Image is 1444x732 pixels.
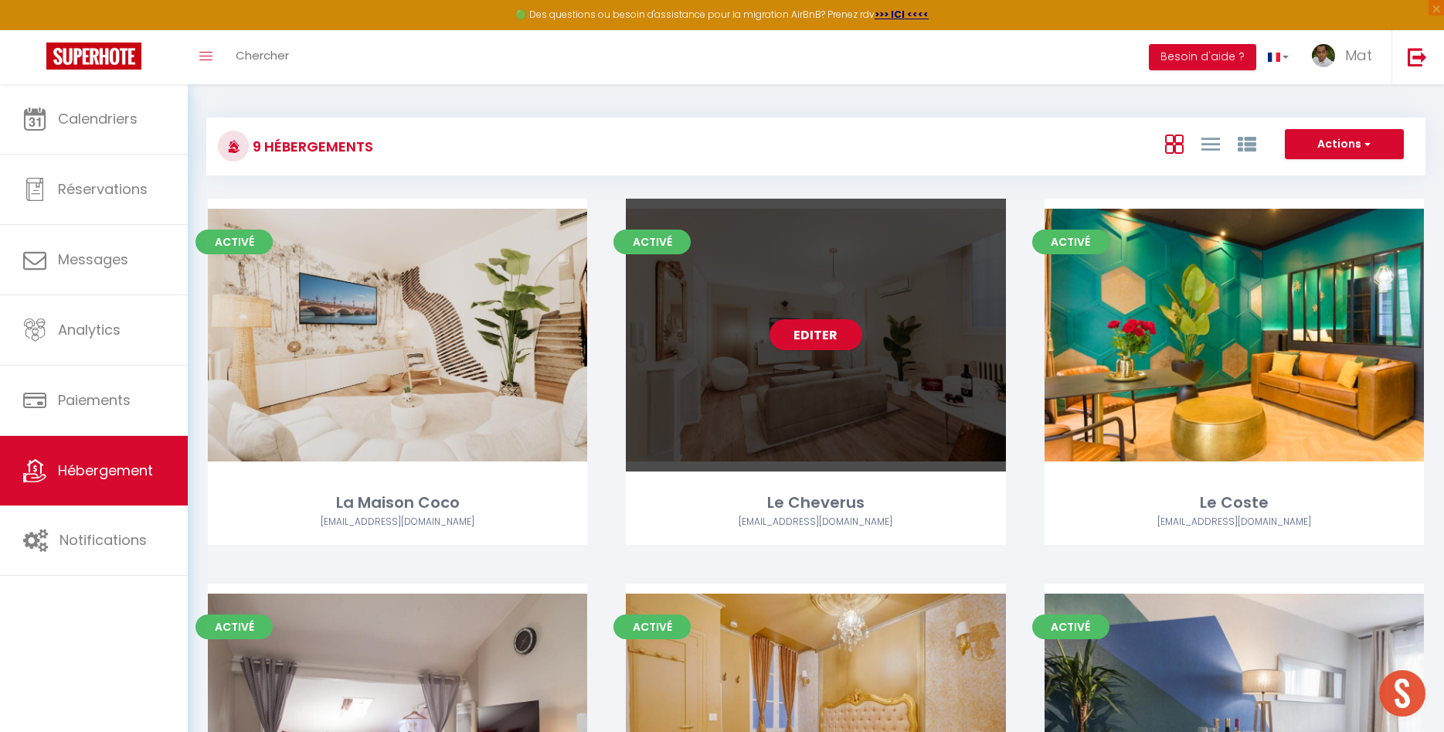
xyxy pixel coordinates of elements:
[1165,131,1184,156] a: Vue en Box
[1045,515,1424,529] div: Airbnb
[208,491,587,515] div: La Maison Coco
[208,515,587,529] div: Airbnb
[1045,491,1424,515] div: Le Coste
[59,530,147,550] span: Notifications
[1300,30,1391,84] a: ... Mat
[58,109,138,128] span: Calendriers
[1285,129,1404,160] button: Actions
[1032,615,1109,639] span: Activé
[58,179,148,199] span: Réservations
[195,615,273,639] span: Activé
[1408,47,1427,66] img: logout
[58,320,121,339] span: Analytics
[1201,131,1220,156] a: Vue en Liste
[770,319,862,350] a: Editer
[236,47,289,63] span: Chercher
[1345,46,1372,65] span: Mat
[1379,670,1425,717] div: Ouvrir le chat
[1238,131,1256,156] a: Vue par Groupe
[195,230,273,254] span: Activé
[1032,230,1109,254] span: Activé
[249,129,373,164] h3: 9 Hébergements
[46,43,141,70] img: Super Booking
[1149,44,1256,70] button: Besoin d'aide ?
[875,8,929,21] a: >>> ICI <<<<
[224,30,301,84] a: Chercher
[626,515,1005,529] div: Airbnb
[1312,44,1335,67] img: ...
[58,390,131,410] span: Paiements
[58,461,153,480] span: Hébergement
[613,230,691,254] span: Activé
[626,491,1005,515] div: Le Cheverus
[58,250,128,269] span: Messages
[613,615,691,639] span: Activé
